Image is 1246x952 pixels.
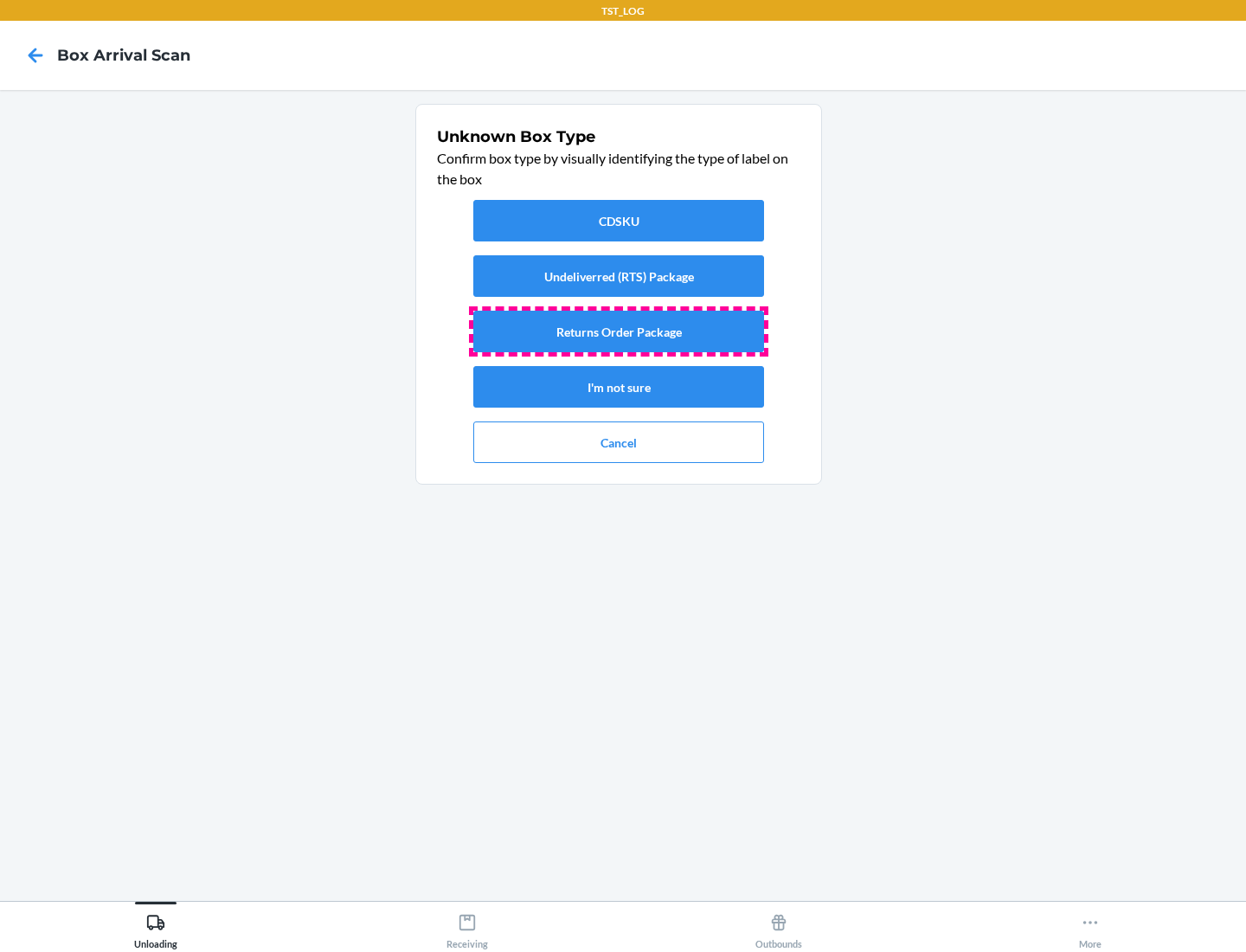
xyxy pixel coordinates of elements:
[473,255,764,297] button: Undeliverred (RTS) Package
[311,902,623,949] button: Receiving
[601,3,645,19] p: TST_LOG
[57,44,190,67] h4: Box Arrival Scan
[473,200,764,241] button: CDSKU
[437,125,800,148] h1: Unknown Box Type
[437,148,800,190] p: Confirm box type by visually identifying the type of label on the box
[134,906,177,949] div: Unloading
[446,906,488,949] div: Receiving
[473,311,764,352] button: Returns Order Package
[1079,906,1101,949] div: More
[623,902,934,949] button: Outbounds
[473,366,764,408] button: I'm not sure
[473,421,764,463] button: Cancel
[755,906,802,949] div: Outbounds
[934,902,1246,949] button: More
